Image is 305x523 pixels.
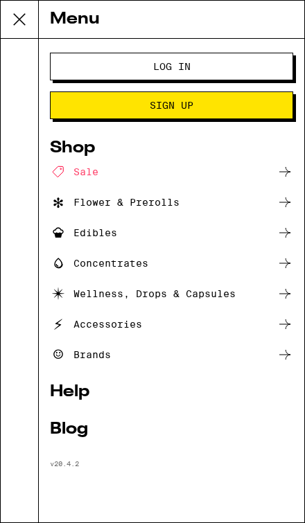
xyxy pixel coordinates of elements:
[50,285,236,302] div: Wellness, Drops & Capsules
[50,316,142,333] div: Accessories
[50,255,293,272] a: Concentrates
[50,100,293,111] a: Sign Up
[50,255,148,272] div: Concentrates
[50,346,111,363] div: Brands
[50,459,79,468] span: v 20.4.2
[50,224,117,241] div: Edibles
[153,62,191,71] span: Log In
[39,1,304,39] div: Menu
[50,346,293,363] a: Brands
[50,163,293,180] a: Sale
[150,100,193,110] span: Sign Up
[50,194,180,211] div: Flower & Prerolls
[50,163,98,180] div: Sale
[50,194,293,211] a: Flower & Prerolls
[50,53,293,80] button: Log In
[50,61,293,72] a: Log In
[50,285,293,302] a: Wellness, Drops & Capsules
[50,140,293,157] a: Shop
[50,421,293,438] a: Blog
[50,316,293,333] a: Accessories
[50,224,293,241] a: Edibles
[50,384,293,400] a: Help
[50,91,293,119] button: Sign Up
